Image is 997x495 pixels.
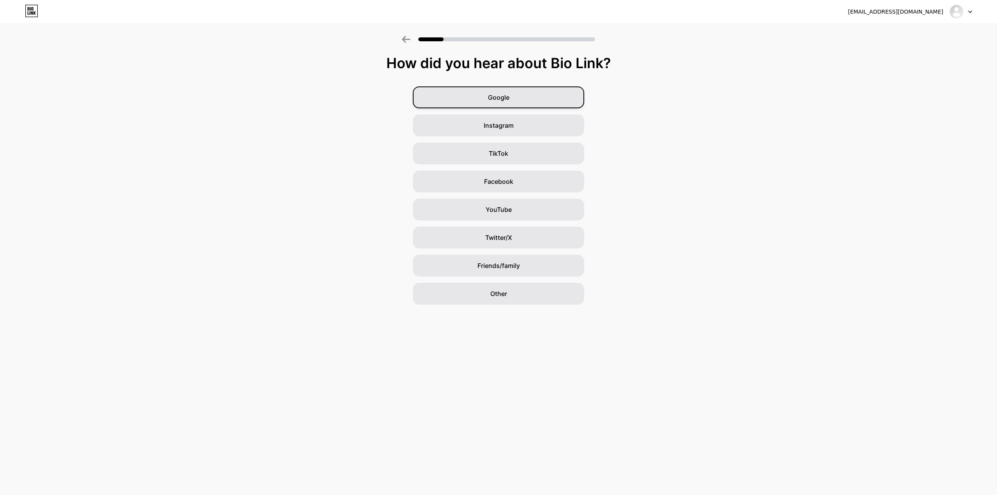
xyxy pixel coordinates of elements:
[489,149,508,158] span: TikTok
[486,205,512,214] span: YouTube
[485,233,512,242] span: Twitter/X
[848,8,943,16] div: [EMAIL_ADDRESS][DOMAIN_NAME]
[484,177,513,186] span: Facebook
[490,289,507,298] span: Other
[488,93,509,102] span: Google
[949,4,964,19] img: rtvsyfe
[477,261,520,270] span: Friends/family
[484,121,514,130] span: Instagram
[4,55,993,71] div: How did you hear about Bio Link?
